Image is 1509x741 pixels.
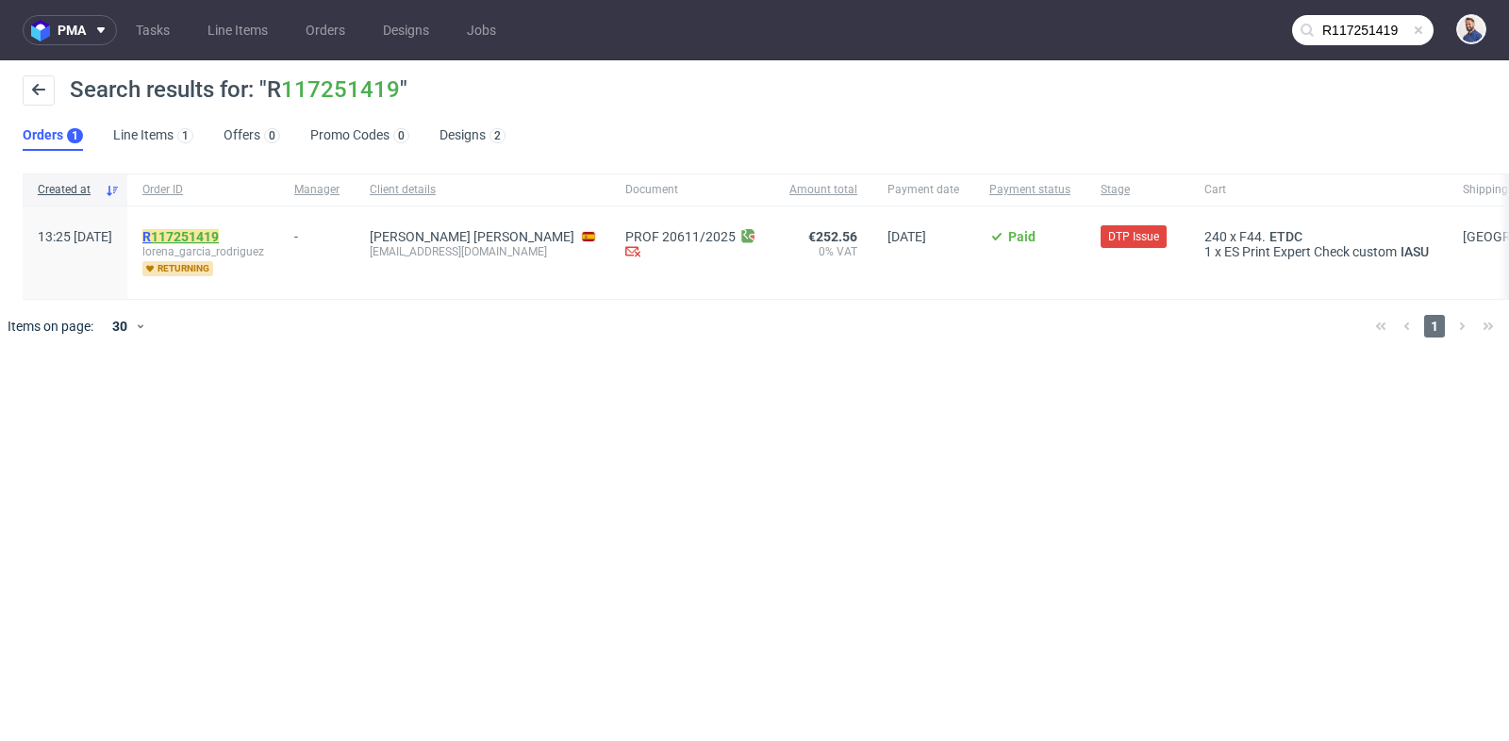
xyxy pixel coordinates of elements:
[281,76,400,103] a: 117251419
[294,182,340,198] span: Manager
[370,182,595,198] span: Client details
[70,76,407,103] span: Search results for: "R "
[370,244,595,259] div: [EMAIL_ADDRESS][DOMAIN_NAME]
[789,182,857,198] span: Amount total
[38,229,112,244] span: 13:25 [DATE]
[23,15,117,45] button: pma
[1008,229,1036,244] span: Paid
[142,244,264,259] span: lorena_garcia_rodriguez
[1204,244,1212,259] span: 1
[310,121,409,151] a: Promo Codes0
[989,182,1070,198] span: Payment status
[1424,315,1445,338] span: 1
[1204,229,1227,244] span: 240
[142,229,219,244] mark: R
[142,182,264,198] span: Order ID
[8,317,93,336] span: Items on page:
[58,24,86,37] span: pma
[1239,229,1266,244] span: F44.
[1266,229,1306,244] a: ETDC
[101,313,135,339] div: 30
[1204,182,1433,198] span: Cart
[23,121,83,151] a: Orders1
[494,129,501,142] div: 2
[269,129,275,142] div: 0
[398,129,405,142] div: 0
[72,129,78,142] div: 1
[1108,228,1159,245] span: DTP Issue
[1224,244,1397,259] span: ES Print Expert Check custom
[1101,182,1174,198] span: Stage
[142,229,223,244] a: R117251419
[887,229,926,244] span: [DATE]
[1397,244,1433,259] a: IASU
[151,229,219,244] a: 117251419
[182,129,189,142] div: 1
[113,121,193,151] a: Line Items1
[625,182,759,198] span: Document
[887,182,959,198] span: Payment date
[142,261,213,276] span: returning
[1458,16,1484,42] img: Michał Rachański
[1204,244,1433,259] div: x
[456,15,507,45] a: Jobs
[294,15,357,45] a: Orders
[196,15,279,45] a: Line Items
[372,15,440,45] a: Designs
[294,222,340,244] div: -
[808,229,857,244] span: €252.56
[38,182,97,198] span: Created at
[1204,229,1433,244] div: x
[370,229,574,244] a: [PERSON_NAME] [PERSON_NAME]
[625,229,736,244] a: PROF 20611/2025
[439,121,506,151] a: Designs2
[31,20,58,41] img: logo
[789,244,857,259] span: 0% VAT
[224,121,280,151] a: Offers0
[124,15,181,45] a: Tasks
